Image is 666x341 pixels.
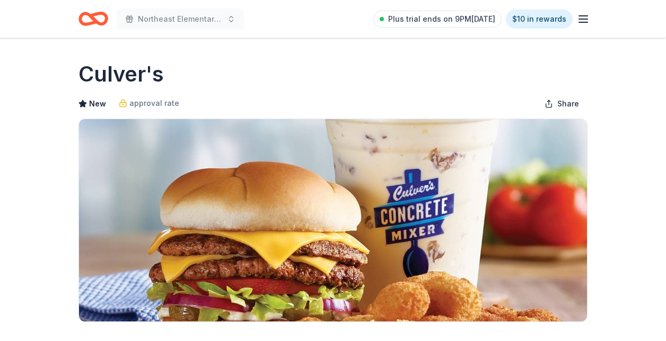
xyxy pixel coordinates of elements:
[506,10,573,29] a: $10 in rewards
[119,97,179,110] a: approval rate
[129,97,179,110] span: approval rate
[79,119,587,321] img: Image for Culver's
[89,97,106,110] span: New
[536,93,588,114] button: Share
[138,13,223,25] span: Northeast Elementary School Fall Festival
[78,6,108,31] a: Home
[78,59,164,89] h1: Culver's
[557,97,579,110] span: Share
[373,11,502,28] a: Plus trial ends on 9PM[DATE]
[117,8,244,30] button: Northeast Elementary School Fall Festival
[388,13,495,25] span: Plus trial ends on 9PM[DATE]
